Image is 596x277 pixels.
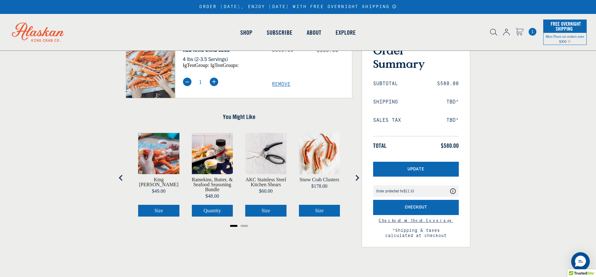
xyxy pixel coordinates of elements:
[311,183,327,189] span: $178.00
[259,188,273,194] span: $60.00
[379,218,453,223] a: Continue to checkout without Shipping Protection
[183,55,263,63] p: 4 lbs (2-3.5 Servings)
[293,127,346,223] div: product
[239,127,293,223] div: product
[126,113,352,121] h4: You Might Like
[351,172,363,184] button: Next slide
[373,222,459,239] span: *Shipping & taxes calculated at checkout
[192,177,233,192] a: View Ramekins, Butter, & Seafood Seasoning Bundle
[437,81,459,87] span: $580.00
[373,99,398,105] span: Shipping
[300,15,328,50] a: About
[571,252,590,271] div: Messenger Dummy Widget
[233,15,260,50] a: Shop
[315,208,324,213] span: Size
[183,63,209,68] span: igTestGroup:
[376,189,414,193] div: Order protected for $11.33
[204,208,221,213] span: Quantity
[205,193,219,199] span: $48.00
[152,188,165,194] span: $49.00
[373,117,401,123] span: Sales Tax
[210,63,239,68] span: igTestGroups:
[241,225,248,227] button: Go to page 2
[272,81,352,87] a: Remove
[299,205,340,217] button: Select Snow Crab Clusters size
[328,15,363,50] a: Explore
[3,14,73,51] img: Alaskan King Crab Co. logo
[503,29,510,36] img: account
[373,185,459,197] div: Coverage Options
[373,162,459,177] button: Update
[192,133,233,174] img: Ramekins, Butter, & Seafood Seasoning Bundle
[392,4,397,9] a: Announcement Bar Modal
[405,205,427,210] span: Checkout
[245,205,287,217] button: Select AKC Stainless Steel Kitchen Shears size
[260,15,300,50] a: Subscribe
[132,127,186,223] div: product
[138,133,179,174] img: King Crab Knuckles
[115,172,127,184] button: Go to last slide
[199,4,396,10] div: ORDER [DATE], ENJOY [DATE] WITH FREE OVERNIGHT SHIPPING
[245,177,287,187] a: View AKC Stainless Steel Kitchen Shears
[408,167,424,172] span: Update
[568,39,571,43] span: Shipping Notice Icon
[138,205,179,217] button: Select King Crab Knuckles size
[154,208,163,213] span: Size
[230,225,237,227] button: Go to page 1
[529,28,536,36] a: Cart
[183,77,192,86] img: minus
[126,35,175,98] img: Red King Crab Legs - 4 lbs (2-3.5 Servings)
[210,77,218,86] img: plus
[300,177,339,182] a: View Snow Crab Clusters
[186,127,239,223] div: product
[549,19,581,33] span: Free Overnight Shipping
[126,223,352,228] ul: Select a slide to show
[546,34,584,43] span: Mon-Thurs on orders over $300
[373,142,386,149] span: Total
[261,208,270,213] span: Size
[299,133,340,174] img: Snow Crab Clusters
[516,28,524,37] a: Cart
[373,182,459,200] div: route shipping protection selector element
[373,81,398,87] span: Subtotal
[441,142,459,149] span: $580.00
[373,200,459,215] button: Checkout with Shipping Protection included for an additional fee as listed above
[529,28,536,36] span: 1
[192,205,233,217] button: Select Ramekins, Butter, & Seafood Seasoning Bundle quantity
[138,177,179,187] a: View King Crab Knuckles
[245,133,287,174] img: AKC Stainless Steel Kitchen Shears
[373,44,459,70] h3: Order Summary
[490,29,497,36] img: search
